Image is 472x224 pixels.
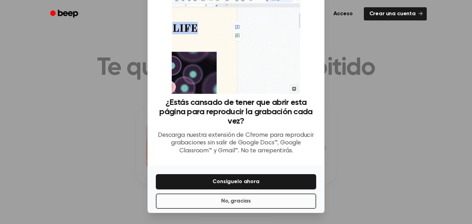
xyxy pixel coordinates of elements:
a: Bip [45,7,84,21]
font: Acceso [333,11,353,17]
font: Consíguelo ahora [213,179,259,185]
font: Descarga nuestra extensión de Chrome para reproducir grabaciones sin salir de Google Docs™, Googl... [158,132,314,154]
font: No, gracias [221,198,251,204]
a: Acceso [327,6,360,22]
font: ¿Estás cansado de tener que abrir esta página para reproducir la grabación cada vez? [159,98,312,125]
button: Consíguelo ahora [156,174,316,189]
button: No, gracias [156,194,316,209]
font: Crear una cuenta [369,11,416,17]
a: Crear una cuenta [364,7,427,20]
